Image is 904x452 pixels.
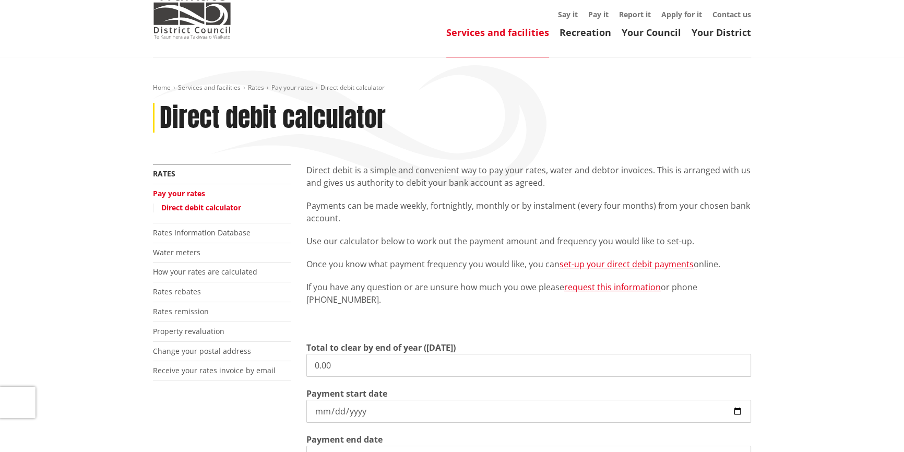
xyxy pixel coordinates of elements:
p: If you have any question or are unsure how much you owe please or phone [PHONE_NUMBER]. [306,281,751,306]
p: Direct debit is a simple and convenient way to pay your rates, water and debtor invoices. This is... [306,164,751,189]
label: Payment start date [306,387,387,400]
a: Rates rebates [153,287,201,296]
iframe: Messenger Launcher [856,408,894,446]
a: Rates remission [153,306,209,316]
a: Say it [558,9,578,19]
a: Rates [153,169,175,179]
a: Direct debit calculator [161,203,241,212]
a: Apply for it [661,9,702,19]
a: Recreation [560,26,611,39]
a: Pay it [588,9,609,19]
a: Pay your rates [153,188,205,198]
a: Receive your rates invoice by email [153,365,276,375]
a: Your District [692,26,751,39]
a: Contact us [712,9,751,19]
h1: Direct debit calculator [160,103,386,133]
a: Rates [248,83,264,92]
a: Services and facilities [446,26,549,39]
a: Property revaluation [153,326,224,336]
a: Rates Information Database [153,228,251,237]
label: Payment end date [306,433,383,446]
a: Water meters [153,247,200,257]
span: Direct debit calculator [320,83,385,92]
p: Once you know what payment frequency you would like, you can online. [306,258,751,270]
label: Total to clear by end of year ([DATE]) [306,341,456,354]
a: Change your postal address [153,346,251,356]
p: Use our calculator below to work out the payment amount and frequency you would like to set-up. [306,235,751,247]
p: Payments can be made weekly, fortnightly, monthly or by instalment (every four months) from your ... [306,199,751,224]
a: Services and facilities [178,83,241,92]
a: Your Council [622,26,681,39]
nav: breadcrumb [153,84,751,92]
a: How your rates are calculated [153,267,257,277]
a: request this information [564,281,661,293]
a: Pay your rates [271,83,313,92]
a: Report it [619,9,651,19]
a: set-up your direct debit payments [560,258,694,270]
a: Home [153,83,171,92]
